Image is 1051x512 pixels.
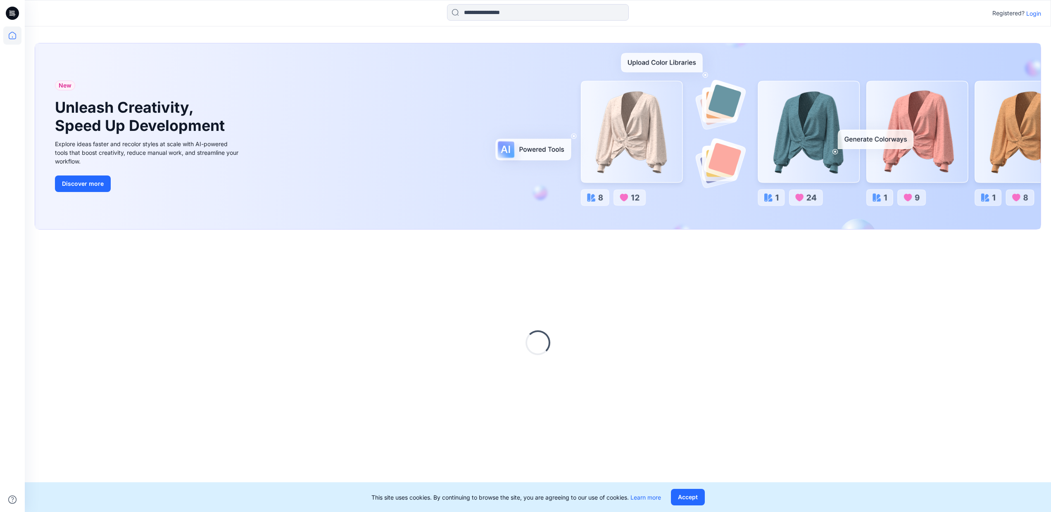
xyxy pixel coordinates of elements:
[55,175,111,192] button: Discover more
[371,493,661,502] p: This site uses cookies. By continuing to browse the site, you are agreeing to our use of cookies.
[59,81,71,90] span: New
[55,175,241,192] a: Discover more
[1026,9,1041,18] p: Login
[55,99,228,134] h1: Unleash Creativity, Speed Up Development
[630,494,661,501] a: Learn more
[992,8,1025,18] p: Registered?
[55,140,241,166] div: Explore ideas faster and recolor styles at scale with AI-powered tools that boost creativity, red...
[671,489,705,505] button: Accept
